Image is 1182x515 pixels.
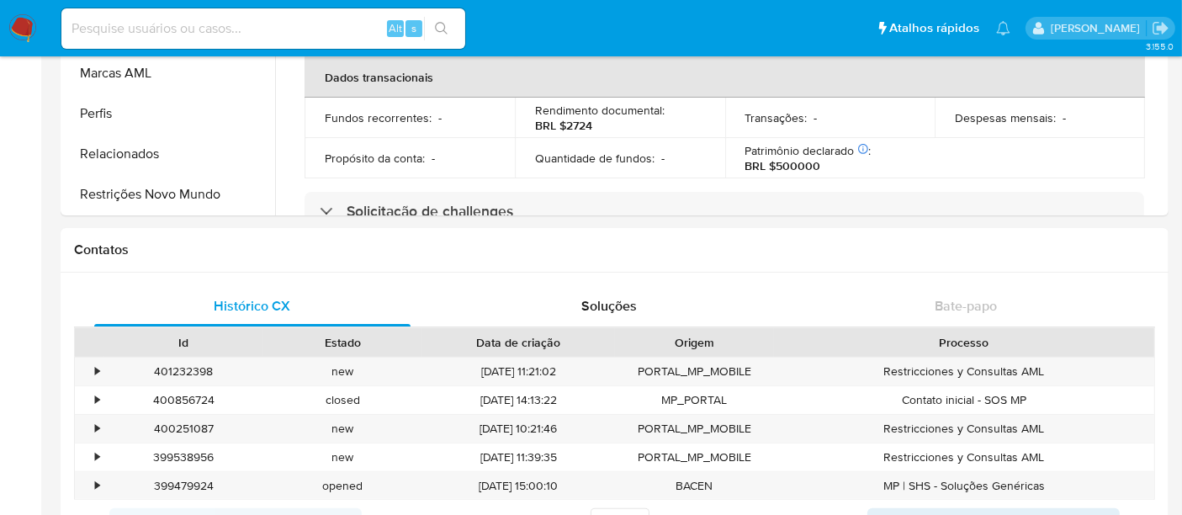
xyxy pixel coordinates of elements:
[263,415,422,443] div: new
[347,202,513,220] h3: Solicitação de challenges
[615,358,774,385] div: PORTAL_MP_MOBILE
[1146,40,1174,53] span: 3.155.0
[263,472,422,500] div: opened
[774,358,1154,385] div: Restricciones y Consultas AML
[774,443,1154,471] div: Restricciones y Consultas AML
[263,358,422,385] div: new
[438,110,442,125] p: -
[774,415,1154,443] div: Restricciones y Consultas AML
[615,415,774,443] div: PORTAL_MP_MOBILE
[745,143,872,158] p: Patrimônio declarado :
[434,334,603,351] div: Data de criação
[104,443,263,471] div: 399538956
[215,296,291,316] span: Histórico CX
[627,334,762,351] div: Origem
[95,392,99,408] div: •
[325,110,432,125] p: Fundos recorrentes :
[95,421,99,437] div: •
[389,20,402,36] span: Alt
[615,386,774,414] div: MP_PORTAL
[95,364,99,380] div: •
[116,334,252,351] div: Id
[104,415,263,443] div: 400251087
[263,443,422,471] div: new
[422,415,615,443] div: [DATE] 10:21:46
[661,151,665,166] p: -
[786,334,1142,351] div: Processo
[774,472,1154,500] div: MP | SHS - Soluções Genéricas
[95,449,99,465] div: •
[65,93,275,134] button: Perfis
[615,472,774,500] div: BACEN
[814,110,818,125] p: -
[1152,19,1169,37] a: Sair
[535,103,665,118] p: Rendimento documental :
[581,296,637,316] span: Soluções
[774,386,1154,414] div: Contato inicial - SOS MP
[422,472,615,500] div: [DATE] 15:00:10
[65,53,275,93] button: Marcas AML
[615,443,774,471] div: PORTAL_MP_MOBILE
[263,386,422,414] div: closed
[275,334,411,351] div: Estado
[74,242,1155,258] h1: Contatos
[432,151,435,166] p: -
[1051,20,1146,36] p: alexandra.macedo@mercadolivre.com
[104,386,263,414] div: 400856724
[104,472,263,500] div: 399479924
[95,478,99,494] div: •
[745,158,821,173] p: BRL $500000
[305,192,1144,231] div: Solicitação de challenges
[104,358,263,385] div: 401232398
[535,151,655,166] p: Quantidade de fundos :
[996,21,1010,35] a: Notificações
[745,110,808,125] p: Transações :
[424,17,458,40] button: search-icon
[411,20,416,36] span: s
[1063,110,1066,125] p: -
[61,18,465,40] input: Pesquise usuários ou casos...
[955,110,1056,125] p: Despesas mensais :
[65,134,275,174] button: Relacionados
[935,296,997,316] span: Bate-papo
[535,118,592,133] p: BRL $2724
[65,174,275,215] button: Restrições Novo Mundo
[422,443,615,471] div: [DATE] 11:39:35
[422,386,615,414] div: [DATE] 14:13:22
[325,151,425,166] p: Propósito da conta :
[422,358,615,385] div: [DATE] 11:21:02
[305,57,1145,98] th: Dados transacionais
[889,19,979,37] span: Atalhos rápidos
